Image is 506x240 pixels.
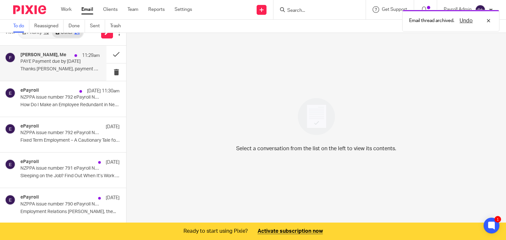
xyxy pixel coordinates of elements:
p: [DATE] [106,159,120,166]
h4: ePayroll [20,124,39,129]
img: svg%3E [5,159,15,170]
a: Settings [175,6,192,13]
p: Email thread archived. [409,17,454,24]
div: 1 [494,216,501,223]
button: Undo [458,17,475,25]
p: Sleeping on the Job? Find Out When It’s Work +... [20,173,120,179]
a: Reports [148,6,165,13]
img: svg%3E [5,124,15,134]
h4: ePayroll [20,159,39,165]
p: Employment Relations [PERSON_NAME], the... [20,209,120,215]
p: NZPPA issue number 792 ePayroll Newsletter [20,95,100,100]
h4: ePayroll [20,195,39,200]
p: 11:29am [82,52,100,59]
h4: ePayroll [20,88,39,93]
a: Reassigned [34,20,64,33]
p: [DATE] 11:30am [87,88,120,94]
a: Trash [110,20,126,33]
p: NZPPA issue number 792 ePayroll Newsletter [20,130,100,136]
p: NZPPA issue number 790 ePayroll Newsletter [20,202,100,207]
a: Team [127,6,138,13]
p: Fixed Term Employment – A Cautionary Tale for... [20,138,120,143]
p: How Do I Make an Employee Redundant in New... [20,102,120,108]
img: svg%3E [475,5,486,15]
p: [DATE] [106,124,120,130]
a: Work [61,6,71,13]
a: Email [81,6,93,13]
a: Done [69,20,85,33]
img: image [294,94,339,139]
p: NZPPA issue number 791 ePayroll Newsletter [20,166,100,171]
a: Clients [103,6,118,13]
img: svg%3E [5,195,15,205]
h4: [PERSON_NAME], Me [20,52,66,58]
a: To do [13,20,29,33]
img: svg%3E [5,52,15,63]
a: Sent [90,20,105,33]
p: PAYE Payment due by [DATE] [20,59,84,64]
p: Select a conversation from the list on the left to view its contents. [236,145,396,153]
p: Thanks [PERSON_NAME], payment made 😊 From:... [20,66,100,72]
p: [DATE] [106,195,120,201]
img: Pixie [13,5,46,14]
img: svg%3E [5,88,15,98]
